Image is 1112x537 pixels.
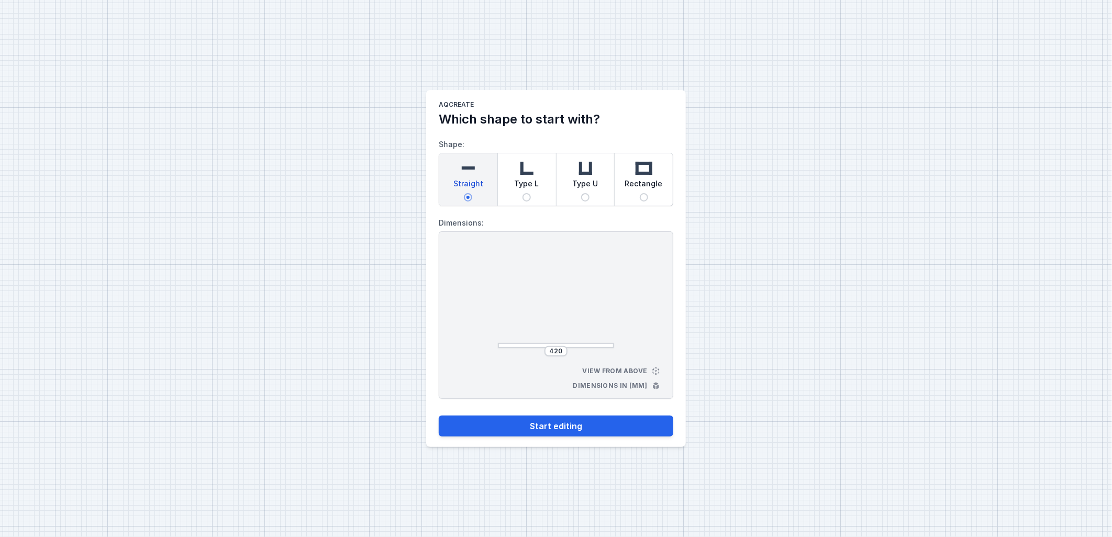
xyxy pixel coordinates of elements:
span: Straight [453,178,483,193]
span: Type U [572,178,598,193]
img: l-shaped.svg [516,158,537,178]
label: Shape: [439,136,673,206]
h1: AQcreate [439,100,673,111]
h2: Which shape to start with? [439,111,673,128]
img: u-shaped.svg [575,158,596,178]
input: Type L [522,193,531,202]
input: Type U [581,193,590,202]
img: rectangle.svg [633,158,654,178]
span: Rectangle [625,178,663,193]
label: Dimensions: [439,215,673,231]
input: Rectangle [640,193,648,202]
input: Straight [464,193,472,202]
input: Dimension [mm] [548,347,564,355]
button: Start editing [439,416,673,437]
img: straight.svg [458,158,479,178]
span: Type L [515,178,539,193]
